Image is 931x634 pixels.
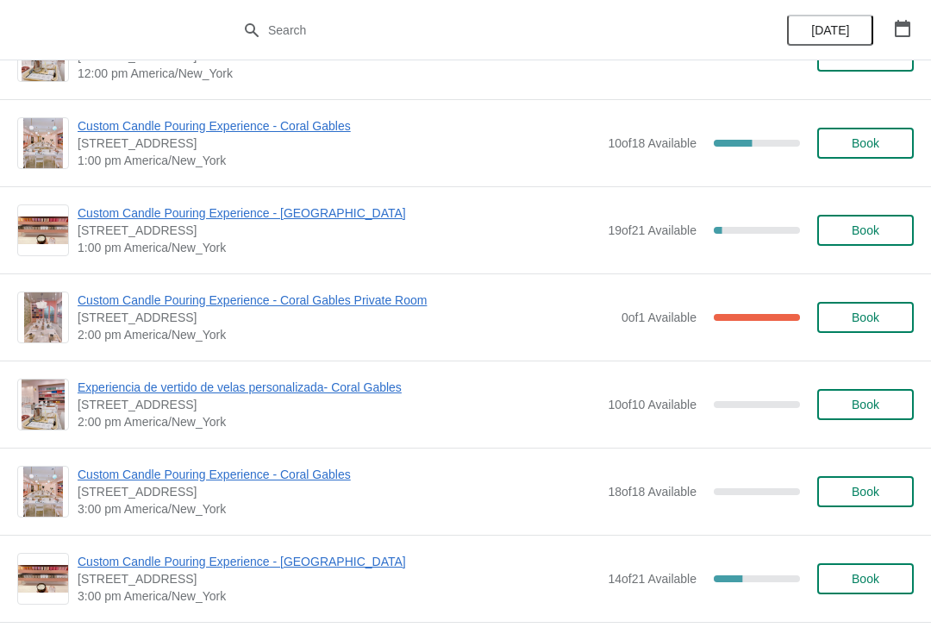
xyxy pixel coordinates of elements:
[78,396,599,413] span: [STREET_ADDRESS]
[817,563,914,594] button: Book
[787,15,873,46] button: [DATE]
[78,553,599,570] span: Custom Candle Pouring Experience - [GEOGRAPHIC_DATA]
[18,565,68,593] img: Custom Candle Pouring Experience - Fort Lauderdale | 914 East Las Olas Boulevard, Fort Lauderdale...
[817,302,914,333] button: Book
[608,485,697,499] span: 18 of 18 Available
[78,326,613,343] span: 2:00 pm America/New_York
[78,587,599,605] span: 3:00 pm America/New_York
[608,572,697,586] span: 14 of 21 Available
[78,379,599,396] span: Experiencia de vertido de velas personalizada- Coral Gables
[608,398,697,411] span: 10 of 10 Available
[267,15,698,46] input: Search
[78,135,599,152] span: [STREET_ADDRESS]
[852,398,879,411] span: Book
[608,136,697,150] span: 10 of 18 Available
[852,572,879,586] span: Book
[817,389,914,420] button: Book
[852,311,879,324] span: Book
[852,136,879,150] span: Book
[852,485,879,499] span: Book
[24,292,62,342] img: Custom Candle Pouring Experience - Coral Gables Private Room | 154 Giralda Avenue, Coral Gables, ...
[852,223,879,237] span: Book
[78,483,599,500] span: [STREET_ADDRESS]
[78,466,599,483] span: Custom Candle Pouring Experience - Coral Gables
[78,117,599,135] span: Custom Candle Pouring Experience - Coral Gables
[78,239,599,256] span: 1:00 pm America/New_York
[608,223,697,237] span: 19 of 21 Available
[23,467,64,517] img: Custom Candle Pouring Experience - Coral Gables | 154 Giralda Avenue, Coral Gables, FL, USA | 3:0...
[78,204,599,222] span: Custom Candle Pouring Experience - [GEOGRAPHIC_DATA]
[811,23,849,37] span: [DATE]
[817,215,914,246] button: Book
[78,309,613,326] span: [STREET_ADDRESS]
[22,380,65,430] img: Experiencia de vertido de velas personalizada- Coral Gables | 154 Giralda Avenue, Coral Gables, F...
[78,570,599,587] span: [STREET_ADDRESS]
[78,222,599,239] span: [STREET_ADDRESS]
[78,413,599,430] span: 2:00 pm America/New_York
[622,311,697,324] span: 0 of 1 Available
[817,128,914,159] button: Book
[78,500,599,518] span: 3:00 pm America/New_York
[18,217,68,245] img: Custom Candle Pouring Experience - Fort Lauderdale | 914 East Las Olas Boulevard, Fort Lauderdale...
[78,292,613,309] span: Custom Candle Pouring Experience - Coral Gables Private Room
[78,152,599,169] span: 1:00 pm America/New_York
[23,118,64,168] img: Custom Candle Pouring Experience - Coral Gables | 154 Giralda Avenue, Coral Gables, FL, USA | 1:0...
[817,476,914,507] button: Book
[78,65,599,82] span: 12:00 pm America/New_York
